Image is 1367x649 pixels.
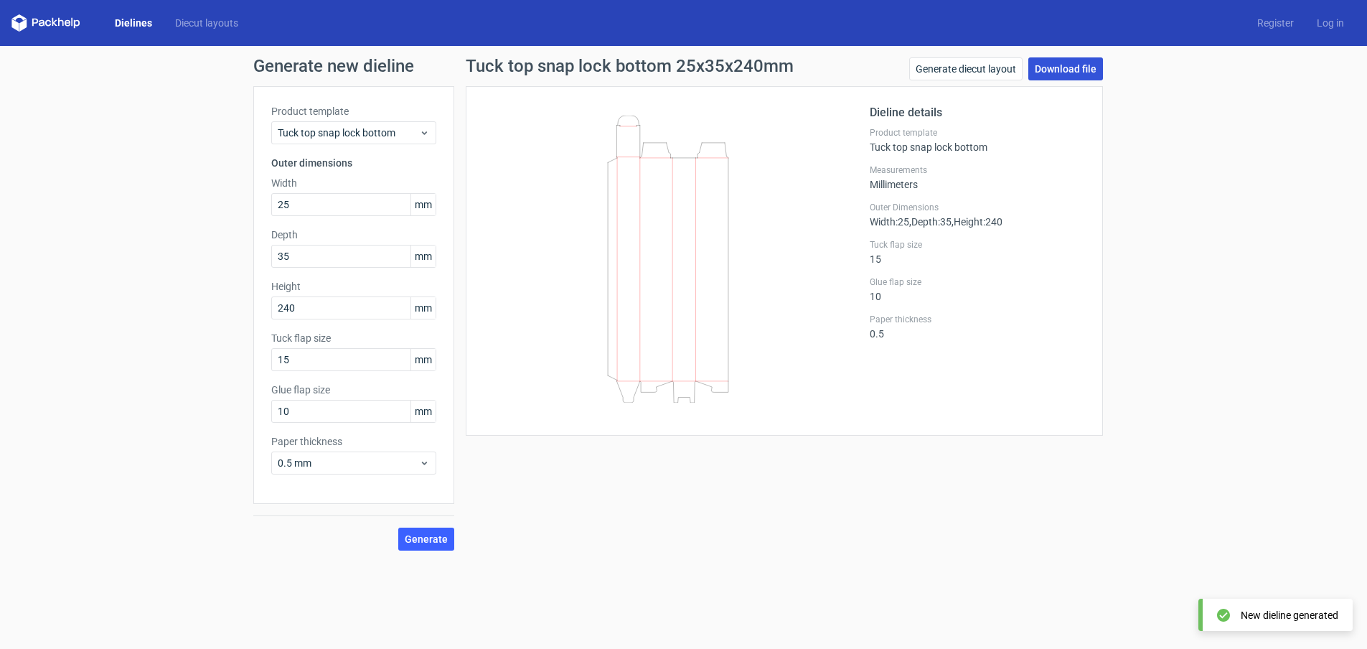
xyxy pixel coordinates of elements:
h3: Outer dimensions [271,156,436,170]
a: Dielines [103,16,164,30]
button: Generate [398,528,454,551]
span: mm [410,194,436,215]
span: , Height : 240 [952,216,1002,228]
span: 0.5 mm [278,456,419,470]
h2: Dieline details [870,104,1085,121]
label: Tuck flap size [271,331,436,345]
h1: Generate new dieline [253,57,1114,75]
label: Tuck flap size [870,239,1085,251]
a: Log in [1305,16,1356,30]
h1: Tuck top snap lock bottom 25x35x240mm [466,57,794,75]
span: mm [410,297,436,319]
a: Register [1246,16,1305,30]
label: Paper thickness [271,434,436,449]
label: Product template [271,104,436,118]
span: mm [410,401,436,422]
div: 0.5 [870,314,1085,340]
div: 10 [870,276,1085,302]
span: mm [410,349,436,370]
label: Glue flap size [271,383,436,397]
label: Glue flap size [870,276,1085,288]
span: Width : 25 [870,216,909,228]
label: Depth [271,228,436,242]
div: Millimeters [870,164,1085,190]
a: Download file [1028,57,1103,80]
span: mm [410,246,436,267]
label: Product template [870,127,1085,139]
label: Width [271,176,436,190]
a: Generate diecut layout [909,57,1023,80]
label: Paper thickness [870,314,1085,325]
div: New dieline generated [1241,608,1338,622]
span: Generate [405,534,448,544]
span: Tuck top snap lock bottom [278,126,419,140]
label: Height [271,279,436,294]
label: Measurements [870,164,1085,176]
a: Diecut layouts [164,16,250,30]
label: Outer Dimensions [870,202,1085,213]
div: Tuck top snap lock bottom [870,127,1085,153]
span: , Depth : 35 [909,216,952,228]
div: 15 [870,239,1085,265]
